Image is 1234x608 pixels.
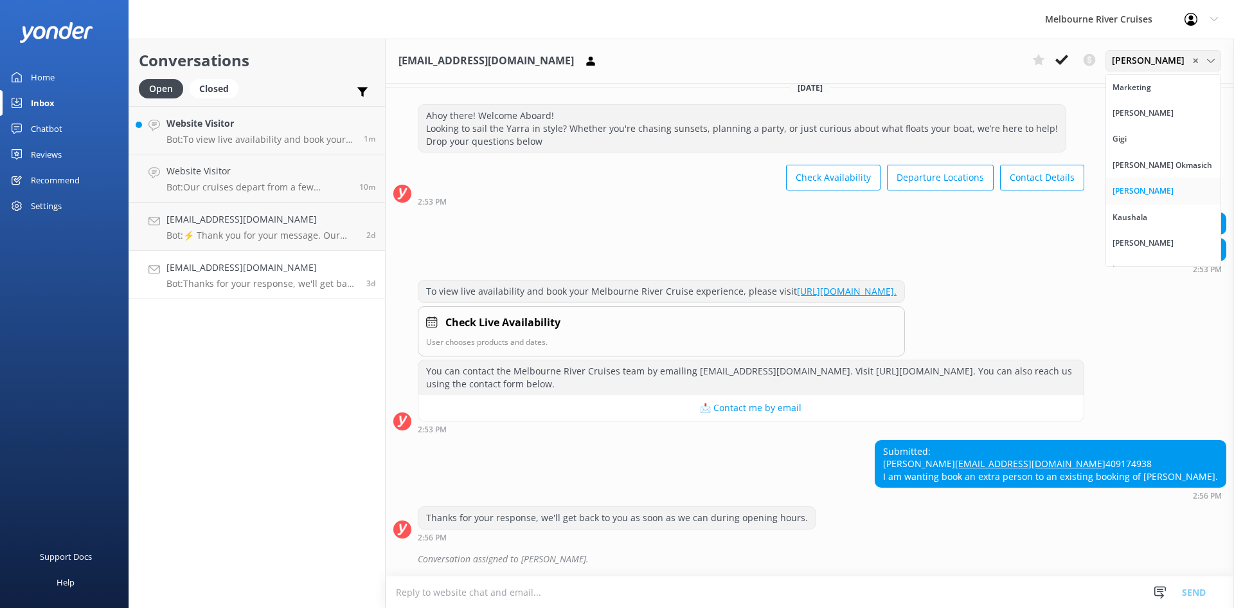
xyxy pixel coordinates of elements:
[129,203,385,251] a: [EMAIL_ADDRESS][DOMAIN_NAME]Bot:⚡ Thank you for your message. Our office hours are Mon - Fri 9.30...
[364,133,375,144] span: Sep 22 2025 01:06pm (UTC +10:00) Australia/Sydney
[19,22,93,43] img: yonder-white-logo.png
[359,181,375,192] span: Sep 22 2025 12:57pm (UTC +10:00) Australia/Sydney
[1113,107,1174,120] div: [PERSON_NAME]
[418,426,447,434] strong: 2:53 PM
[955,457,1105,470] a: [EMAIL_ADDRESS][DOMAIN_NAME]
[875,491,1226,500] div: Sep 18 2025 02:56pm (UTC +10:00) Australia/Sydney
[366,230,375,241] span: Sep 20 2025 10:41am (UTC +10:00) Australia/Sydney
[418,533,816,542] div: Sep 18 2025 02:56pm (UTC +10:00) Australia/Sydney
[1113,133,1127,145] div: Gigi
[418,548,1226,570] div: Conversation assigned to [PERSON_NAME].
[398,53,574,69] h3: [EMAIL_ADDRESS][DOMAIN_NAME]
[31,167,80,193] div: Recommend
[418,198,447,206] strong: 2:53 PM
[887,165,994,190] button: Departure Locations
[40,544,92,569] div: Support Docs
[166,164,350,178] h4: Website Visitor
[418,197,1084,206] div: Sep 18 2025 02:53pm (UTC +10:00) Australia/Sydney
[129,106,385,154] a: Website VisitorBot:To view live availability and book your Melbourne River Cruise experience, cli...
[1113,211,1147,224] div: Kaushala
[1193,492,1222,500] strong: 2:56 PM
[418,507,816,529] div: Thanks for your response, we'll get back to you as soon as we can during opening hours.
[418,425,1084,434] div: Sep 18 2025 02:53pm (UTC +10:00) Australia/Sydney
[366,278,375,289] span: Sep 18 2025 02:56pm (UTC +10:00) Australia/Sydney
[166,116,354,131] h4: Website Visitor
[190,81,245,95] a: Closed
[1000,165,1084,190] button: Contact Details
[129,251,385,299] a: [EMAIL_ADDRESS][DOMAIN_NAME]Bot:Thanks for your response, we'll get back to you as soon as we can...
[31,116,62,142] div: Chatbot
[129,154,385,203] a: Website VisitorBot:Our cruises depart from a few different locations along [GEOGRAPHIC_DATA] and ...
[418,395,1084,421] button: 📩 Contact me by email
[166,278,357,290] p: Bot: Thanks for your response, we'll get back to you as soon as we can during opening hours.
[1112,53,1192,68] span: [PERSON_NAME]
[426,336,897,348] p: User chooses products and dates.
[1113,81,1151,94] div: Marketing
[1113,185,1174,198] div: [PERSON_NAME]
[1113,237,1174,250] div: [PERSON_NAME]
[166,261,357,275] h4: [EMAIL_ADDRESS][DOMAIN_NAME]
[418,281,904,302] div: To view live availability and book your Melbourne River Cruise experience, please visit
[1113,159,1212,172] div: [PERSON_NAME] Okmasich
[31,193,62,219] div: Settings
[31,90,55,116] div: Inbox
[166,230,357,241] p: Bot: ⚡ Thank you for your message. Our office hours are Mon - Fri 9.30am - 5pm. We'll get back to...
[139,79,183,98] div: Open
[875,441,1226,488] div: Submitted: [PERSON_NAME] 409174938 I am wanting book an extra person to an existing booking of [P...
[1113,263,1130,275] div: Inna
[786,165,881,190] button: Check Availability
[31,142,62,167] div: Reviews
[790,82,830,93] span: [DATE]
[445,315,560,331] h4: Check Live Availability
[139,81,190,95] a: Open
[393,548,1226,570] div: 2025-09-18T05:22:32.234
[1105,50,1221,71] div: Assign User
[139,48,375,73] h2: Conversations
[166,181,350,193] p: Bot: Our cruises depart from a few different locations along [GEOGRAPHIC_DATA] and Federation [GE...
[418,360,1084,394] div: You can contact the Melbourne River Cruises team by emailing [EMAIL_ADDRESS][DOMAIN_NAME]. Visit ...
[31,64,55,90] div: Home
[1192,55,1199,67] span: ✕
[797,285,897,297] a: [URL][DOMAIN_NAME].
[166,212,357,226] h4: [EMAIL_ADDRESS][DOMAIN_NAME]
[418,105,1066,152] div: Ahoy there! Welcome Aboard! Looking to sail the Yarra in style? Whether you're chasing sunsets, p...
[190,79,238,98] div: Closed
[1193,266,1222,273] strong: 2:53 PM
[1145,264,1226,273] div: Sep 18 2025 02:53pm (UTC +10:00) Australia/Sydney
[166,134,354,145] p: Bot: To view live availability and book your Melbourne River Cruise experience, click [URL][DOMAI...
[418,534,447,542] strong: 2:56 PM
[57,569,75,595] div: Help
